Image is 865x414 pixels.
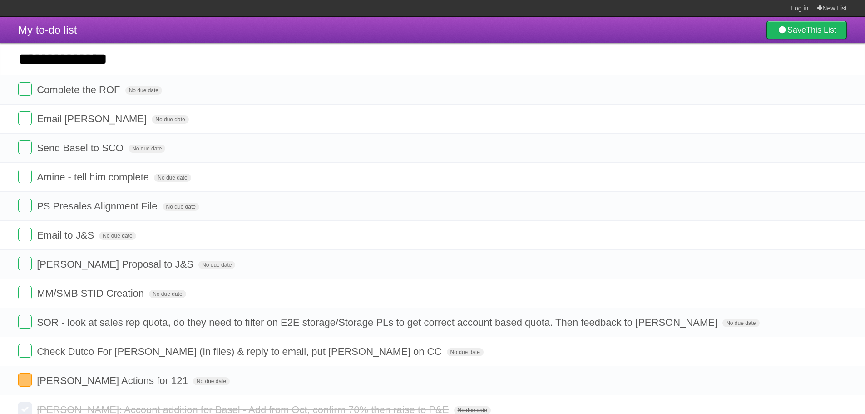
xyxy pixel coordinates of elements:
label: Done [18,286,32,299]
label: Done [18,344,32,358]
span: Email to J&S [37,229,96,241]
span: PS Presales Alignment File [37,200,159,212]
span: [PERSON_NAME] Actions for 121 [37,375,190,386]
span: No due date [99,232,136,240]
label: Done [18,140,32,154]
span: MM/SMB STID Creation [37,288,146,299]
label: Done [18,373,32,387]
span: Email [PERSON_NAME] [37,113,149,125]
span: Amine - tell him complete [37,171,151,183]
span: No due date [447,348,484,356]
b: This List [806,25,836,35]
span: No due date [722,319,759,327]
span: SOR - look at sales rep quota, do they need to filter on E2E storage/Storage PLs to get correct a... [37,317,720,328]
span: [PERSON_NAME] Proposal to J&S [37,259,196,270]
span: No due date [149,290,186,298]
span: Send Basel to SCO [37,142,126,154]
span: My to-do list [18,24,77,36]
span: No due date [129,145,165,153]
span: No due date [125,86,162,95]
span: Complete the ROF [37,84,122,95]
span: Check Dutco For [PERSON_NAME] (in files) & reply to email, put [PERSON_NAME] on CC [37,346,444,357]
label: Done [18,228,32,241]
span: No due date [163,203,199,211]
label: Done [18,199,32,212]
label: Done [18,170,32,183]
span: No due date [154,174,191,182]
span: No due date [193,377,230,385]
label: Done [18,315,32,329]
label: Done [18,82,32,96]
label: Done [18,257,32,270]
span: No due date [198,261,235,269]
span: No due date [152,115,188,124]
a: SaveThis List [766,21,847,39]
label: Done [18,111,32,125]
